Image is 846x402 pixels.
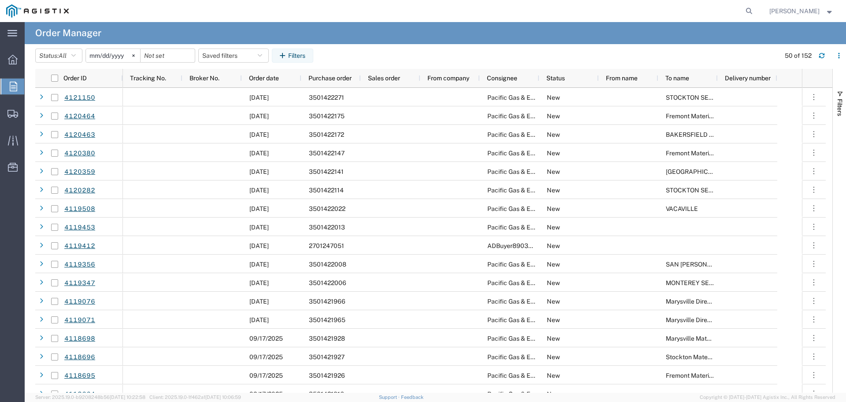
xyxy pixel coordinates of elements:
span: 09/18/2025 [249,242,269,249]
a: 4118698 [64,331,96,346]
span: 09/18/2025 [249,261,269,268]
span: VACAVILLE [666,205,698,212]
span: From name [606,75,638,82]
a: 4119076 [64,294,96,309]
span: 3501422175 [309,113,345,120]
input: Not set [141,49,195,62]
span: New [547,150,560,157]
span: Pacific Gas & Electric Company [487,372,577,379]
span: Pacific Gas & Electric Company [487,316,577,323]
span: New [547,391,560,398]
span: Purchase order [308,75,352,82]
span: 09/19/2025 [249,131,269,138]
span: Delivery number [725,75,771,82]
span: 2701247051 [309,242,344,249]
a: 4120359 [64,164,96,180]
span: Consignee [487,75,517,82]
span: 3501421916 [309,391,344,398]
a: 4120282 [64,183,96,198]
span: 09/17/2025 [249,335,283,342]
span: STOCKTON SERVICE CENTER [666,187,753,194]
span: 3501422147 [309,150,345,157]
span: Fremont Materials Receiving [666,150,746,157]
span: 09/19/2025 [249,113,269,120]
span: 3501422141 [309,168,344,175]
span: 09/18/2025 [249,224,269,231]
span: 09/19/2025 [249,187,269,194]
span: 09/19/2025 [249,150,269,157]
span: New [547,316,560,323]
button: Saved filters [198,49,269,63]
span: RICHMOND [666,168,729,175]
span: New [547,298,560,305]
span: New [547,205,560,212]
span: To name [665,75,689,82]
span: Pacific Gas & Electric Company [487,205,577,212]
span: 09/17/2025 [249,353,283,361]
a: Support [379,394,401,400]
span: All [59,52,67,59]
span: Pacific Gas & Electric Company [487,298,577,305]
a: 4121150 [64,90,96,105]
span: 3501422022 [309,205,345,212]
span: Pacific Gas & Electric Company [487,353,577,361]
span: Pacific Gas & Electric Company [487,261,577,268]
span: 3501421966 [309,298,345,305]
a: 4119508 [64,201,96,217]
a: 4119356 [64,257,96,272]
span: [DATE] 10:06:59 [205,394,241,400]
a: 4120463 [64,127,96,143]
span: New [547,242,560,249]
span: From company [427,75,469,82]
span: New [547,279,560,286]
span: 09/22/2025 [249,94,269,101]
a: 4119071 [64,312,96,328]
span: New [547,131,560,138]
span: New [547,113,560,120]
span: [DATE] 10:22:58 [110,394,145,400]
span: Pacific Gas & Electric Company [487,168,577,175]
span: Status [546,75,565,82]
a: 4118696 [64,349,96,365]
a: 4120380 [64,146,96,161]
span: Pacific Gas & Electric Company [487,224,577,231]
span: New [547,372,560,379]
span: 3501422271 [309,94,344,101]
span: Order date [249,75,279,82]
span: Dave Thomas [769,6,820,16]
span: 3501421965 [309,316,345,323]
span: Pacific Gas & Electric Company [487,150,577,157]
span: 3501422008 [309,261,346,268]
span: 09/17/2025 [249,372,283,379]
button: Status:All [35,49,82,63]
span: Pacific Gas & Electric Company [487,279,577,286]
span: Order ID [63,75,87,82]
span: 09/18/2025 [249,316,269,323]
span: 3501422172 [309,131,344,138]
span: 09/18/2025 [249,279,269,286]
span: 09/19/2025 [249,168,269,175]
a: 4119412 [64,238,96,254]
span: 3501421928 [309,335,345,342]
span: New [547,335,560,342]
span: 3501421926 [309,372,345,379]
span: 3501422013 [309,224,345,231]
span: 3501422114 [309,187,344,194]
button: Filters [272,49,313,63]
a: 4118664 [64,387,96,402]
span: Pacific Gas & Electric Company [487,187,577,194]
a: 4119347 [64,275,96,291]
span: Server: 2025.19.0-b9208248b56 [35,394,145,400]
a: 4120464 [64,109,96,124]
span: BAKERSFIELD SERVICE CTR [666,131,748,138]
span: Pacific Gas & Electric Company [487,131,577,138]
a: 4118695 [64,368,96,383]
input: Not set [86,49,140,62]
span: 3501422006 [309,279,346,286]
span: 09/18/2025 [249,205,269,212]
span: Broker No. [189,75,219,82]
span: New [547,353,560,361]
img: logo [6,4,69,18]
span: Client: 2025.19.0-1f462a1 [149,394,241,400]
span: Pacific Gas & Electric Company [487,335,577,342]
